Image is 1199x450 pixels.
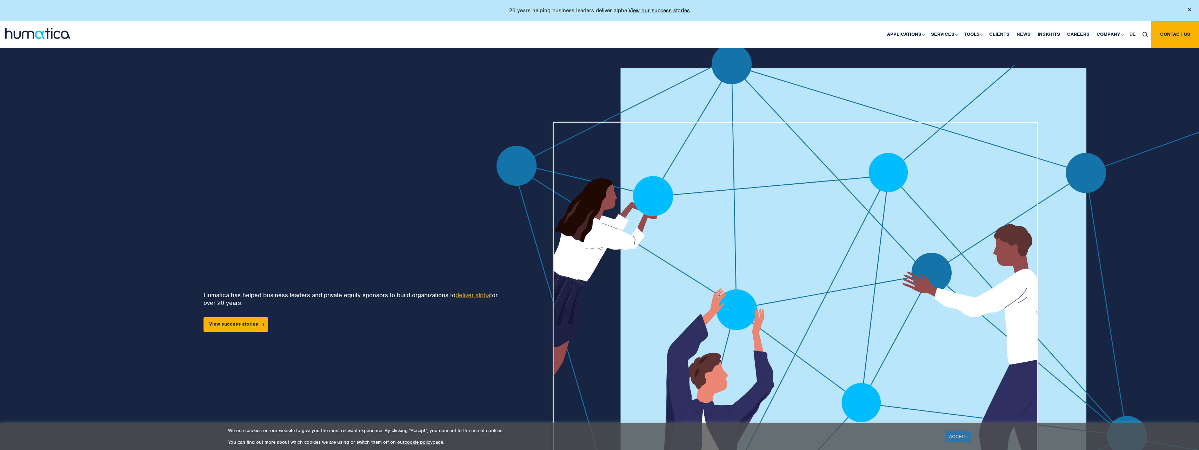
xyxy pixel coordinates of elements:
[509,7,690,14] p: 20 years helping business leaders deliver alpha.
[1013,21,1034,48] a: News
[204,291,499,307] p: Humatica has helped business leaders and private equity sponsors to build organizations to for ov...
[1151,21,1199,48] a: Contact us
[946,431,971,442] a: ACCEPT
[884,21,927,48] a: Applications
[927,21,960,48] a: Services
[204,317,268,332] a: View success stories
[262,323,264,326] img: arrowicon
[1143,32,1148,37] img: search_icon
[5,28,70,39] img: logo
[1034,21,1064,48] a: Insights
[1126,21,1139,48] a: DE
[960,21,986,48] a: Tools
[1064,21,1093,48] a: Careers
[405,439,433,445] a: cookie policy
[1130,31,1135,37] span: DE
[228,439,937,445] p: You can find out more about which cookies we are using or switch them off on our page.
[228,428,937,434] p: We use cookies on our website to give you the most relevant experience. By clicking “Accept”, you...
[986,21,1013,48] a: Clients
[628,7,690,14] a: View our success stories
[1093,21,1126,48] a: Company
